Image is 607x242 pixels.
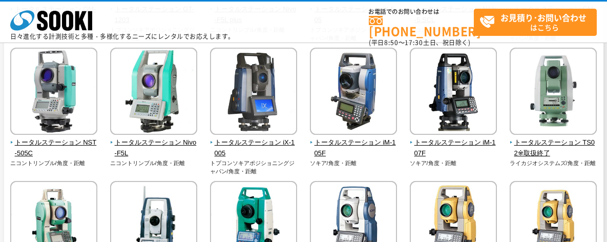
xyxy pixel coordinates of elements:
[210,137,298,159] span: トータルステーション iX-1005
[310,48,397,137] img: トータルステーション iM-105F
[110,137,198,159] span: トータルステーション Nivo-F5L
[369,9,474,15] span: お電話でのお問い合わせは
[310,137,397,159] span: トータルステーション iM-105F
[405,38,423,47] span: 17:30
[10,48,97,137] img: トータルステーション NST-505C
[110,48,197,137] img: トータルステーション Nivo-F5L
[369,38,470,47] span: (平日 ～ 土日、祝日除く)
[384,38,399,47] span: 8:50
[210,159,298,176] p: トプコンソキアポジショニングジャパン/角度・距離
[479,9,596,35] span: はこちら
[310,159,397,168] p: ソキア/角度・距離
[110,159,198,168] p: ニコントリンブル/角度・距離
[510,128,597,158] a: トータルステーション TS02※取扱終了
[310,128,397,158] a: トータルステーション iM-105F
[10,137,98,159] span: トータルステーション NST-505C
[410,128,497,158] a: トータルステーション iM-107F
[210,48,297,137] img: トータルステーション iX-1005
[410,137,497,159] span: トータルステーション iM-107F
[110,128,198,158] a: トータルステーション Nivo-F5L
[410,159,497,168] p: ソキア/角度・距離
[369,16,474,37] a: [PHONE_NUMBER]
[10,128,98,158] a: トータルステーション NST-505C
[10,33,235,39] p: 日々進化する計測技術と多種・多様化するニーズにレンタルでお応えします。
[510,159,597,168] p: ライカジオシステムズ/角度・距離
[510,48,597,137] img: トータルステーション TS02※取扱終了
[510,137,597,159] span: トータルステーション TS02※取扱終了
[500,11,587,24] strong: お見積り･お問い合わせ
[410,48,497,137] img: トータルステーション iM-107F
[474,9,597,36] a: お見積り･お問い合わせはこちら
[210,128,298,158] a: トータルステーション iX-1005
[10,159,98,168] p: ニコントリンブル/角度・距離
